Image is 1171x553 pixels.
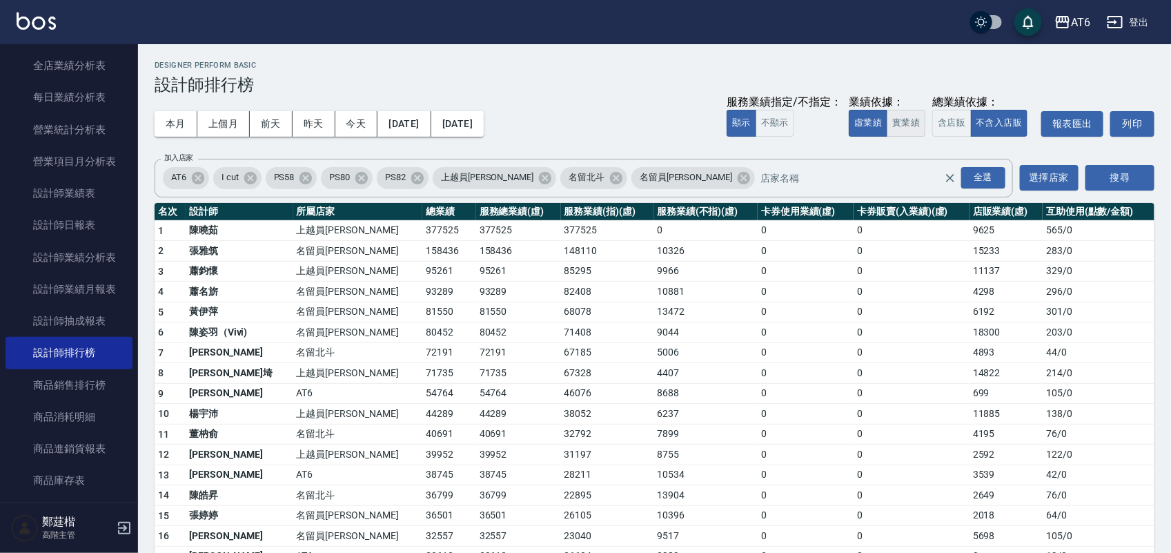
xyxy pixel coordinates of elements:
[422,203,476,221] th: 總業績
[1043,526,1154,547] td: 105 / 0
[1043,465,1154,485] td: 42 / 0
[186,485,293,506] td: 陳皓昇
[653,505,758,526] td: 10396
[758,465,854,485] td: 0
[970,465,1043,485] td: 3539
[155,203,186,221] th: 名次
[476,241,561,262] td: 158436
[422,424,476,445] td: 40691
[476,302,561,322] td: 81550
[158,347,164,358] span: 7
[653,383,758,404] td: 8688
[561,302,654,322] td: 68078
[1043,424,1154,445] td: 76 / 0
[970,241,1043,262] td: 15233
[6,401,132,433] a: 商品消耗明細
[758,485,854,506] td: 0
[561,342,654,363] td: 67185
[186,505,293,526] td: 張婷婷
[321,167,373,189] div: PS80
[653,322,758,343] td: 9044
[186,203,293,221] th: 設計師
[186,383,293,404] td: [PERSON_NAME]
[158,245,164,256] span: 2
[561,322,654,343] td: 71408
[653,203,758,221] th: 服務業績(不指)(虛)
[1043,220,1154,241] td: 565 / 0
[422,241,476,262] td: 158436
[6,337,132,369] a: 設計師排行榜
[1020,165,1079,191] button: 選擇店家
[1043,261,1154,282] td: 329 / 0
[854,282,970,302] td: 0
[653,404,758,425] td: 6237
[250,111,293,137] button: 前天
[561,220,654,241] td: 377525
[758,220,854,241] td: 0
[1085,165,1154,191] button: 搜尋
[970,383,1043,404] td: 699
[653,465,758,485] td: 10534
[758,322,854,343] td: 0
[6,209,132,241] a: 設計師日報表
[6,305,132,337] a: 設計師抽成報表
[561,424,654,445] td: 32792
[422,465,476,485] td: 38745
[6,50,132,81] a: 全店業績分析表
[293,282,422,302] td: 名留員[PERSON_NAME]
[970,302,1043,322] td: 6192
[561,485,654,506] td: 22895
[758,445,854,465] td: 0
[758,505,854,526] td: 0
[854,363,970,384] td: 0
[561,445,654,465] td: 31197
[653,302,758,322] td: 13472
[422,322,476,343] td: 80452
[1101,10,1154,35] button: 登出
[561,526,654,547] td: 23040
[961,167,1005,188] div: 全選
[653,424,758,445] td: 7899
[6,177,132,209] a: 設計師業績表
[186,241,293,262] td: 張雅筑
[476,322,561,343] td: 80452
[970,322,1043,343] td: 18300
[186,526,293,547] td: [PERSON_NAME]
[476,282,561,302] td: 93289
[854,342,970,363] td: 0
[422,302,476,322] td: 81550
[293,111,335,137] button: 昨天
[653,261,758,282] td: 9966
[476,485,561,506] td: 36799
[433,167,556,189] div: 上越員[PERSON_NAME]
[476,465,561,485] td: 38745
[854,302,970,322] td: 0
[186,363,293,384] td: [PERSON_NAME]埼
[186,445,293,465] td: [PERSON_NAME]
[155,75,1154,95] h3: 設計師排行榜
[186,424,293,445] td: 董枘俞
[422,445,476,465] td: 39952
[757,166,967,190] input: 店家名稱
[186,465,293,485] td: [PERSON_NAME]
[970,220,1043,241] td: 9625
[293,485,422,506] td: 名留北斗
[422,505,476,526] td: 36501
[476,445,561,465] td: 39952
[561,465,654,485] td: 28211
[433,171,542,184] span: 上越員[PERSON_NAME]
[476,203,561,221] th: 服務總業績(虛)
[854,241,970,262] td: 0
[6,433,132,465] a: 商品進銷貨報表
[758,363,854,384] td: 0
[266,167,317,189] div: PS58
[1041,111,1103,137] a: 報表匯出
[631,171,740,184] span: 名留員[PERSON_NAME]
[293,261,422,282] td: 上越員[PERSON_NAME]
[422,261,476,282] td: 95261
[186,282,293,302] td: 蕭名旂
[293,322,422,343] td: 名留員[PERSON_NAME]
[158,266,164,277] span: 3
[854,261,970,282] td: 0
[970,424,1043,445] td: 4195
